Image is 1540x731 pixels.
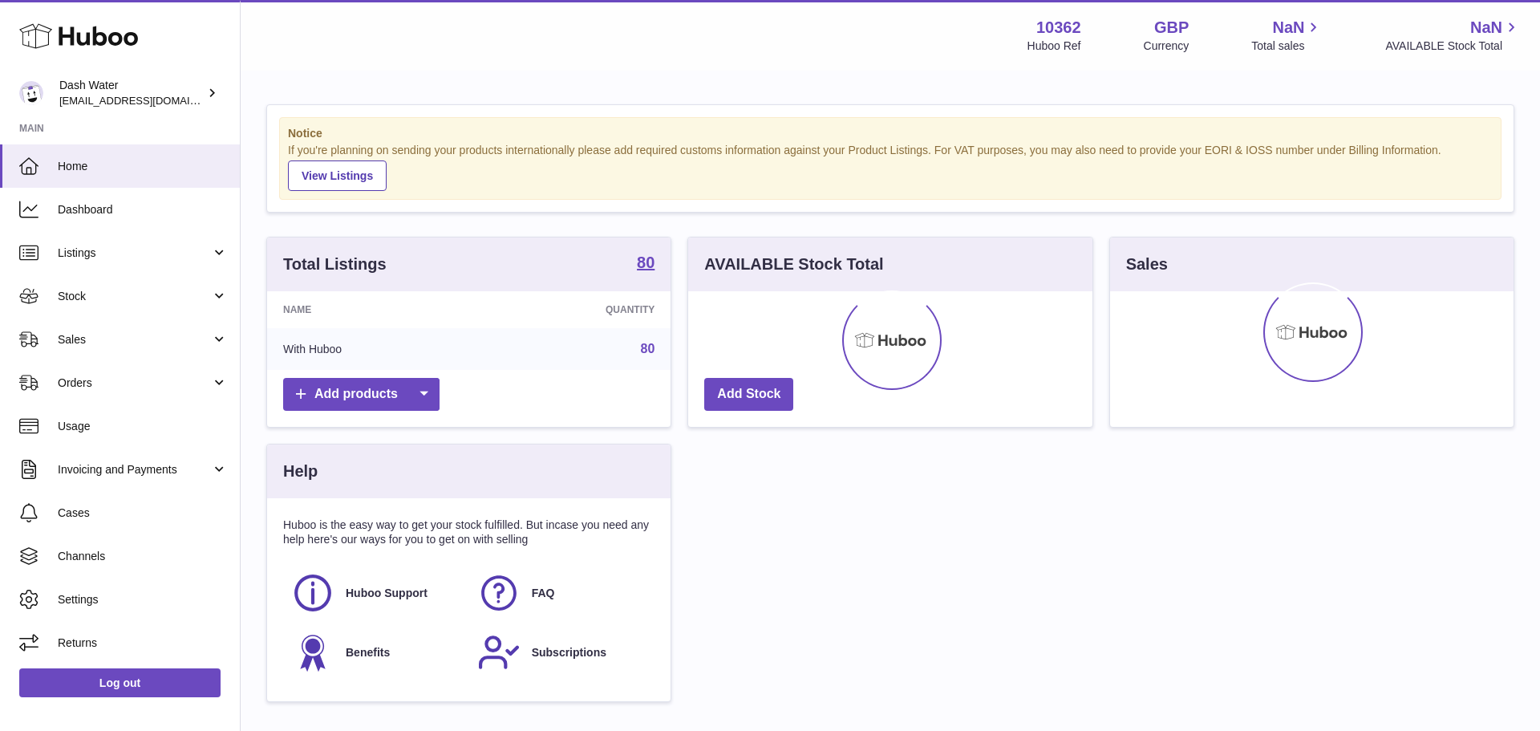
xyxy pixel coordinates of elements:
h3: Total Listings [283,254,387,275]
span: Returns [58,636,228,651]
h3: Help [283,461,318,482]
span: Stock [58,289,211,304]
span: NaN [1470,17,1502,39]
a: Add products [283,378,440,411]
strong: Notice [288,126,1493,141]
span: Benefits [346,645,390,660]
a: NaN AVAILABLE Stock Total [1385,17,1521,54]
a: Add Stock [704,378,793,411]
span: Channels [58,549,228,564]
a: FAQ [477,571,647,615]
h3: Sales [1126,254,1168,275]
span: Cases [58,506,228,521]
a: Subscriptions [477,631,647,674]
strong: 10362 [1036,17,1081,39]
span: Home [58,159,228,174]
span: Orders [58,376,211,391]
span: Total sales [1251,39,1323,54]
span: Invoicing and Payments [58,462,211,477]
img: internalAdmin-10362@internal.huboo.com [19,81,43,105]
span: Dashboard [58,202,228,217]
span: Subscriptions [532,645,606,660]
div: Huboo Ref [1027,39,1081,54]
span: Listings [58,246,211,261]
span: [EMAIL_ADDRESS][DOMAIN_NAME] [59,94,236,107]
span: Usage [58,419,228,434]
a: Log out [19,668,221,697]
span: AVAILABLE Stock Total [1385,39,1521,54]
a: 80 [641,342,655,355]
a: Huboo Support [291,571,461,615]
td: With Huboo [267,328,480,370]
a: NaN Total sales [1251,17,1323,54]
div: Currency [1144,39,1189,54]
a: 80 [637,254,654,274]
span: NaN [1272,17,1304,39]
a: Benefits [291,631,461,674]
span: Sales [58,332,211,347]
span: Huboo Support [346,586,428,601]
th: Quantity [480,291,671,328]
span: FAQ [532,586,555,601]
h3: AVAILABLE Stock Total [704,254,883,275]
div: If you're planning on sending your products internationally please add required customs informati... [288,143,1493,191]
a: View Listings [288,160,387,191]
p: Huboo is the easy way to get your stock fulfilled. But incase you need any help here's our ways f... [283,518,654,548]
strong: GBP [1154,17,1189,39]
span: Settings [58,592,228,607]
th: Name [267,291,480,328]
strong: 80 [637,254,654,270]
div: Dash Water [59,78,204,108]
